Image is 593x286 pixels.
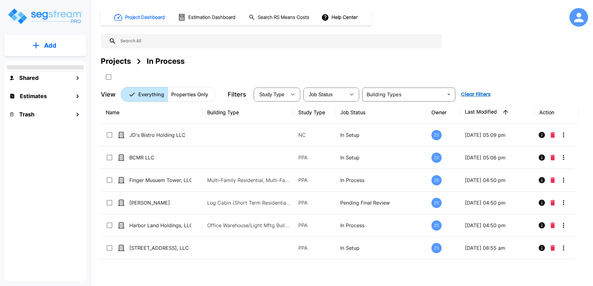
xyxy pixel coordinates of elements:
[465,154,529,161] p: [DATE] 05:06 pm
[102,71,115,83] button: SelectAll
[465,176,529,184] p: [DATE] 04:50 pm
[460,101,534,124] th: Last Modified
[335,101,426,124] th: Job Status
[536,129,548,141] button: Info
[258,14,309,21] h1: Search RS Means Costs
[101,90,116,99] p: View
[4,37,86,54] button: Add
[557,174,570,186] button: More-Options
[298,176,330,184] p: PPA
[112,11,168,24] button: Project Dashboard
[309,92,333,97] span: Job Status
[19,74,38,82] h1: Shared
[121,87,168,102] button: Everything
[536,219,548,232] button: Info
[129,244,191,252] p: [STREET_ADDRESS], LLC
[147,56,185,67] div: In Process
[298,244,330,252] p: PPA
[465,131,529,139] p: [DATE] 05:09 pm
[228,90,246,99] p: Filters
[129,199,191,206] p: [PERSON_NAME]
[431,243,442,253] div: ZS
[536,151,548,164] button: Info
[121,87,216,102] div: Platform
[340,176,421,184] p: In Process
[548,174,557,186] button: Delete
[259,92,284,97] span: Study Type
[298,131,330,139] p: NC
[340,222,421,229] p: In Process
[207,222,291,229] p: Office Warehouse/Light Mftg Building, Commercial Property Site
[465,244,529,252] p: [DATE] 08:55 am
[557,197,570,209] button: More-Options
[298,154,330,161] p: PPA
[7,7,83,25] img: Logo
[536,174,548,186] button: Info
[101,56,131,67] div: Projects
[557,129,570,141] button: More-Options
[176,11,239,24] button: Estimation Dashboard
[129,176,191,184] p: Finger Musuem Tower, LLC
[431,153,442,163] div: ZS
[557,151,570,164] button: More-Options
[557,242,570,254] button: More-Options
[202,101,293,124] th: Building Type
[340,154,421,161] p: In Setup
[305,86,346,103] div: Select
[548,197,557,209] button: Delete
[320,11,360,23] button: Help Center
[171,91,208,98] p: Properties Only
[116,34,439,48] input: Search All
[125,14,165,21] h1: Project Dashboard
[246,11,313,24] button: Search RS Means Costs
[548,129,557,141] button: Delete
[465,222,529,229] p: [DATE] 04:50 pm
[534,101,578,124] th: Action
[188,14,235,21] h1: Estimation Dashboard
[207,199,291,206] p: Log Cabin (Short Term Residential Rental), Single Family Home Site
[167,87,216,102] button: Properties Only
[298,222,330,229] p: PPA
[19,110,34,119] h1: Trash
[129,222,191,229] p: Harbor Land Holdings, LLC
[557,219,570,232] button: More-Options
[340,199,421,206] p: Pending Final Review
[255,86,287,103] div: Select
[548,151,557,164] button: Delete
[340,131,421,139] p: In Setup
[431,220,442,231] div: ZS
[465,199,529,206] p: [DATE] 04:50 pm
[340,244,421,252] p: In Setup
[129,131,191,139] p: JD's Bistro Holding LLC
[458,88,493,101] button: Clear Filters
[536,197,548,209] button: Info
[20,92,47,100] h1: Estimates
[431,130,442,140] div: ZS
[298,199,330,206] p: PPA
[364,90,443,99] input: Building Types
[444,90,453,99] button: Open
[431,175,442,185] div: ZS
[138,91,164,98] p: Everything
[101,101,202,124] th: Name
[536,242,548,254] button: Info
[548,242,557,254] button: Delete
[431,198,442,208] div: ZS
[129,154,191,161] p: BCMR LLC
[293,101,335,124] th: Study Type
[548,219,557,232] button: Delete
[207,176,291,184] p: Multi-Family Residential, Multi-Family Residential Site
[426,101,460,124] th: Owner
[44,41,56,50] p: Add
